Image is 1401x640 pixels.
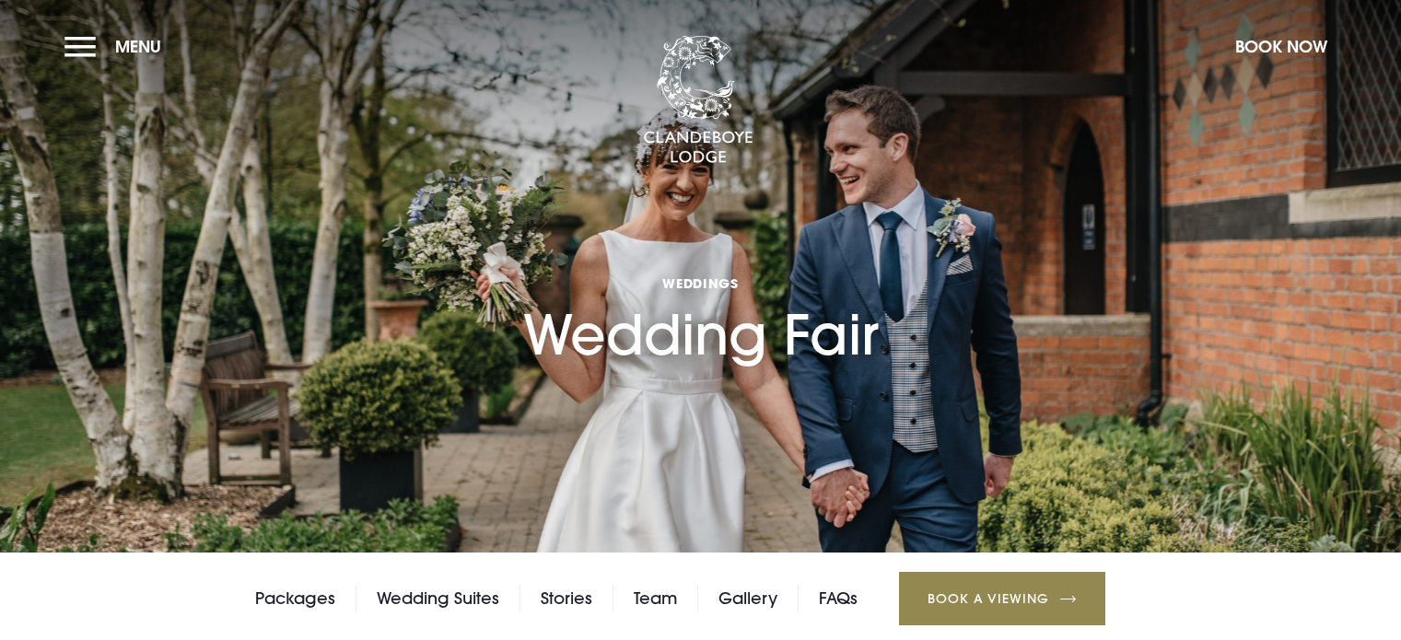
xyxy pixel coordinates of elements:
span: Menu [115,36,161,57]
a: Team [634,585,677,612]
a: Gallery [718,585,777,612]
button: Book Now [1226,27,1337,66]
a: Wedding Suites [377,585,499,612]
a: Stories [541,585,592,612]
a: FAQs [819,585,858,612]
img: Clandeboye Lodge [643,36,753,165]
h1: Wedding Fair [523,194,879,367]
a: Book a Viewing [899,572,1105,625]
button: Menu [64,27,170,66]
span: Weddings [523,274,879,292]
a: Packages [255,585,335,612]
